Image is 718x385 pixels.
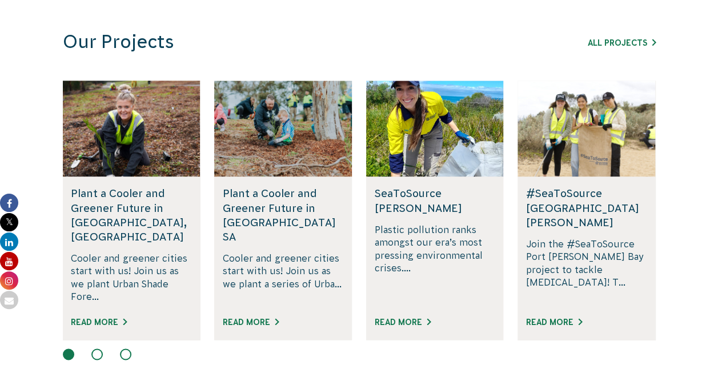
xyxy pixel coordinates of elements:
a: Read More [223,318,279,327]
h3: Our Projects [63,31,502,53]
a: Read More [526,318,582,327]
p: Cooler and greener cities start with us! Join us as we plant Urban Shade Fore... [71,252,191,303]
h5: Plant a Cooler and Greener Future in [GEOGRAPHIC_DATA] SA [223,186,343,244]
a: Read More [375,318,431,327]
p: Plastic pollution ranks amongst our era’s most pressing environmental crises.... [375,223,495,303]
h5: #SeaToSource [GEOGRAPHIC_DATA][PERSON_NAME] [526,186,647,230]
p: Cooler and greener cities start with us! Join us as we plant a series of Urba... [223,252,343,303]
a: All Projects [588,38,656,47]
a: Read More [71,318,127,327]
h5: Plant a Cooler and Greener Future in [GEOGRAPHIC_DATA], [GEOGRAPHIC_DATA] [71,186,191,244]
p: Join the #SeaToSource Port [PERSON_NAME] Bay project to tackle [MEDICAL_DATA]! T... [526,238,647,303]
h5: SeaToSource [PERSON_NAME] [375,186,495,215]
